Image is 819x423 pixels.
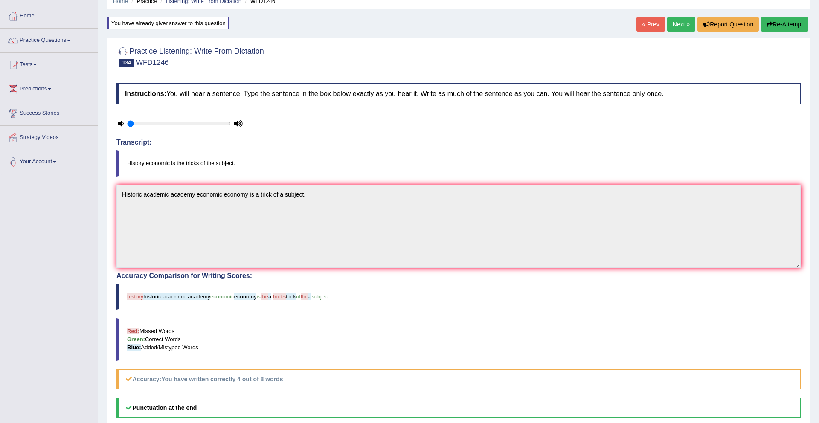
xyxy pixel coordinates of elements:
blockquote: History economic is the tricks of the subject. [116,150,801,176]
small: WFD1246 [136,58,169,67]
blockquote: Missed Words Correct Words Added/Mistyped Words [116,318,801,360]
a: « Prev [636,17,665,32]
span: history [127,293,143,300]
span: the [301,293,308,300]
a: Practice Questions [0,29,98,50]
b: Instructions: [125,90,166,97]
button: Re-Attempt [761,17,808,32]
span: a [308,293,311,300]
b: Green: [127,336,145,342]
a: Tests [0,53,98,74]
span: is [256,293,260,300]
span: economy [234,293,257,300]
h5: Punctuation at the end [116,398,801,418]
a: Success Stories [0,101,98,123]
button: Report Question [697,17,759,32]
a: Home [0,4,98,26]
a: Strategy Videos [0,126,98,147]
span: tricks [273,293,286,300]
h4: Accuracy Comparison for Writing Scores: [116,272,801,280]
b: Blue: [127,344,141,351]
a: Next » [667,17,695,32]
span: a [268,293,271,300]
span: subject [311,293,329,300]
a: Predictions [0,77,98,99]
span: of [296,293,301,300]
span: trick [286,293,296,300]
a: Your Account [0,150,98,171]
h4: Transcript: [116,139,801,146]
span: economic [210,293,234,300]
b: Red: [127,328,139,334]
b: You have written correctly 4 out of 8 words [161,376,283,382]
span: the [261,293,268,300]
h4: You will hear a sentence. Type the sentence in the box below exactly as you hear it. Write as muc... [116,83,801,104]
h2: Practice Listening: Write From Dictation [116,45,264,67]
div: You have already given answer to this question [107,17,229,29]
span: historic academic academy [143,293,210,300]
span: 134 [119,59,134,67]
h5: Accuracy: [116,369,801,389]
